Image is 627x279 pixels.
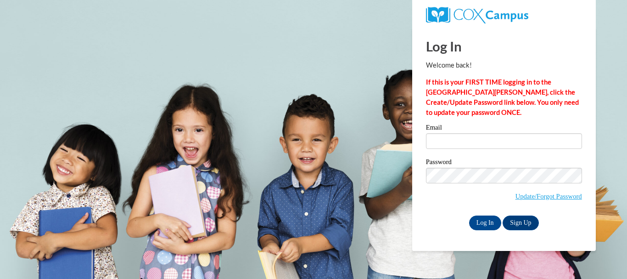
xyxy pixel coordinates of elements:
strong: If this is your FIRST TIME logging in to the [GEOGRAPHIC_DATA][PERSON_NAME], click the Create/Upd... [426,78,579,116]
h1: Log In [426,37,582,56]
a: COX Campus [426,11,528,18]
p: Welcome back! [426,60,582,70]
label: Password [426,159,582,168]
input: Log In [469,216,501,230]
img: COX Campus [426,7,528,23]
a: Sign Up [503,216,538,230]
a: Update/Forgot Password [515,193,582,200]
label: Email [426,124,582,133]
